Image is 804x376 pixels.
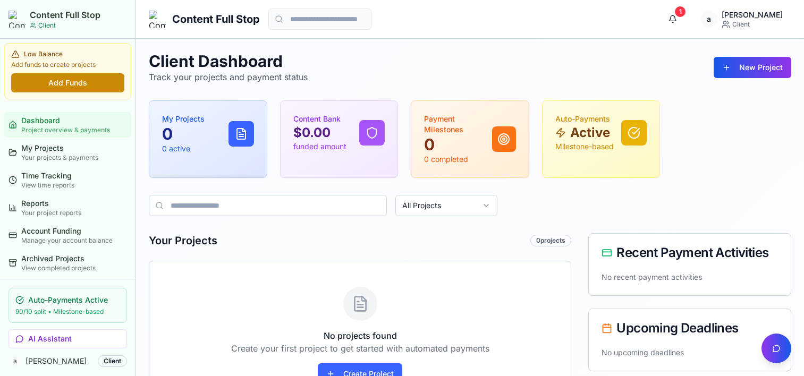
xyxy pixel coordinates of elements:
[602,322,778,335] div: Upcoming Deadlines
[4,112,131,138] a: DashboardProject overview & payments
[424,154,492,165] p: 0 completed
[21,198,127,209] div: Reports
[4,250,131,276] a: Archived ProjectsView completed projects
[293,141,346,152] p: funded amount
[21,143,127,153] div: My Projects
[662,8,683,30] button: 1
[175,342,545,355] p: Create your first project to get started with automated payments
[21,170,127,181] div: Time Tracking
[722,10,783,20] div: [PERSON_NAME]
[675,6,685,17] div: 1
[700,11,717,28] span: a
[11,61,124,69] p: Add funds to create projects
[30,8,100,21] h2: Content Full Stop
[98,355,127,367] div: Client
[692,8,791,30] button: a[PERSON_NAME] Client
[602,272,778,283] p: No recent payment activities
[4,195,131,220] a: ReportsYour project reports
[293,114,346,124] p: Content Bank
[24,50,63,58] span: Low Balance
[162,124,205,143] p: 0
[602,347,778,358] p: No upcoming deadlines
[555,114,614,124] p: Auto-Payments
[38,21,56,30] p: Client
[149,11,166,28] img: Content Full Stop Logo
[21,181,127,190] div: View time reports
[602,246,778,259] div: Recent Payment Activities
[424,135,492,154] p: 0
[21,153,127,162] div: Your projects & payments
[424,114,492,135] p: Payment Milestones
[530,235,571,246] div: 0 projects
[722,20,783,29] div: Client
[149,71,308,83] p: Track your projects and payment status
[162,114,205,124] p: My Projects
[293,124,346,141] p: $0.00
[21,209,127,217] div: Your project reports
[149,52,308,71] h1: Client Dashboard
[4,140,131,165] a: My ProjectsYour projects & payments
[11,77,124,88] a: Add Funds
[570,124,610,141] span: Active
[9,11,26,28] img: Content Full Stop Logo
[9,329,127,348] button: AI Assistant
[4,223,131,248] a: Account FundingManage your account balance
[21,253,127,264] div: Archived Projects
[175,329,545,342] h3: No projects found
[21,226,127,236] div: Account Funding
[21,236,127,245] div: Manage your account balance
[162,143,205,154] p: 0 active
[21,115,127,126] div: Dashboard
[149,233,217,248] h2: Your Projects
[9,355,21,368] span: a
[28,295,108,305] span: Auto-Payments Active
[172,12,260,27] h1: Content Full Stop
[4,167,131,193] a: Time TrackingView time reports
[15,307,120,316] p: 90/10 split • Milestone-based
[11,73,124,92] button: Add Funds
[21,264,127,272] div: View completed projects
[555,141,614,152] p: Milestone-based
[21,126,127,134] div: Project overview & payments
[714,57,791,78] button: New Project
[26,356,94,366] span: [PERSON_NAME]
